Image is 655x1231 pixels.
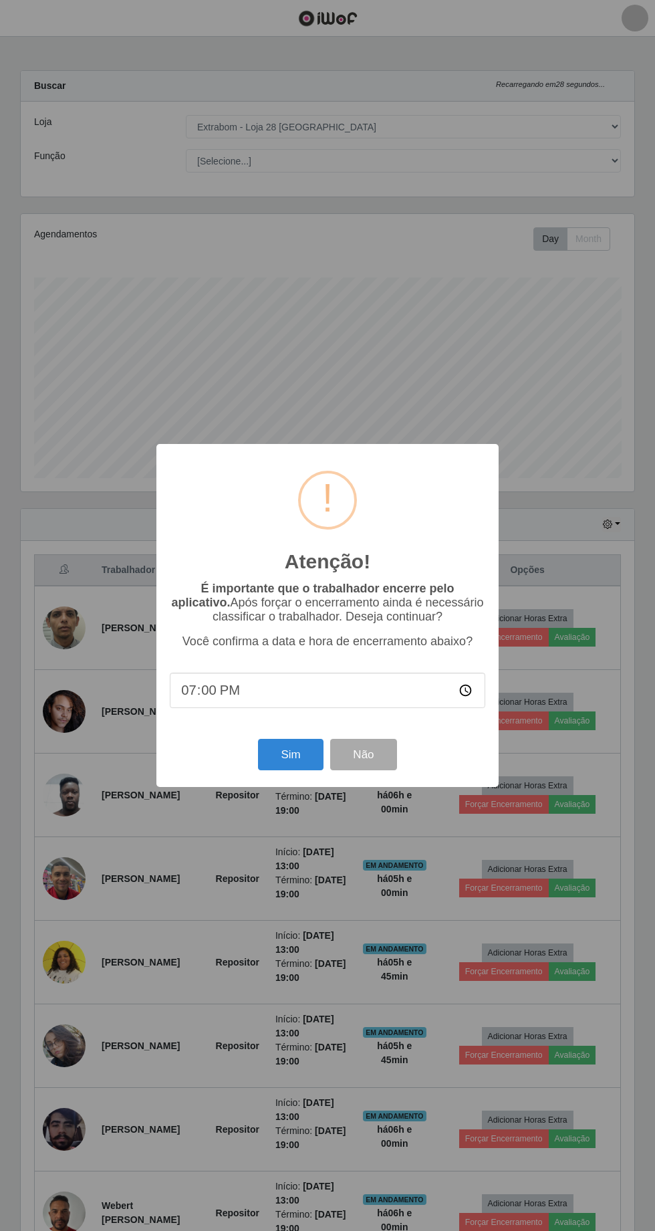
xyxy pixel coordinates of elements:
button: Sim [258,739,323,770]
h2: Atenção! [285,550,370,574]
button: Não [330,739,396,770]
p: Você confirma a data e hora de encerramento abaixo? [170,635,485,649]
b: É importante que o trabalhador encerre pelo aplicativo. [171,582,454,609]
p: Após forçar o encerramento ainda é necessário classificar o trabalhador. Deseja continuar? [170,582,485,624]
